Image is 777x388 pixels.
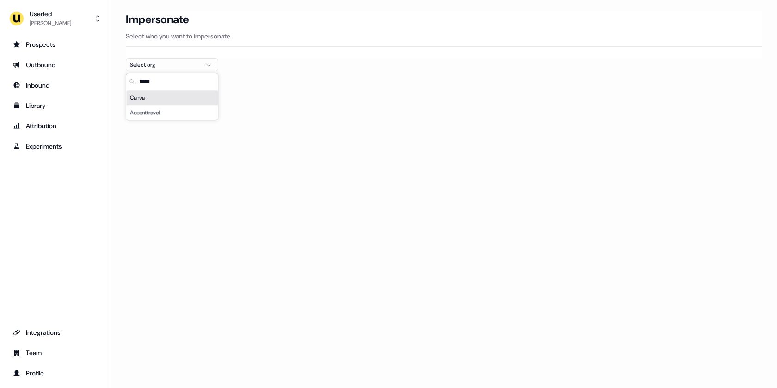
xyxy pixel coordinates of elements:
[126,13,189,26] h3: Impersonate
[130,60,199,69] div: Select org
[126,58,218,71] button: Select org
[7,139,103,154] a: Go to experiments
[13,328,98,337] div: Integrations
[30,19,71,28] div: [PERSON_NAME]
[126,31,762,41] p: Select who you want to impersonate
[7,119,103,133] a: Go to attribution
[7,325,103,340] a: Go to integrations
[7,98,103,113] a: Go to templates
[126,90,218,105] div: Canva
[30,9,71,19] div: Userled
[7,7,103,30] button: Userled[PERSON_NAME]
[13,142,98,151] div: Experiments
[13,348,98,357] div: Team
[7,37,103,52] a: Go to prospects
[7,345,103,360] a: Go to team
[13,369,98,378] div: Profile
[13,81,98,90] div: Inbound
[13,121,98,131] div: Attribution
[126,105,218,120] div: Accenttravel
[7,78,103,93] a: Go to Inbound
[7,366,103,381] a: Go to profile
[13,101,98,110] div: Library
[13,40,98,49] div: Prospects
[13,60,98,69] div: Outbound
[7,57,103,72] a: Go to outbound experience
